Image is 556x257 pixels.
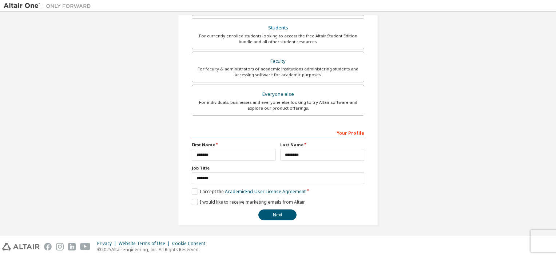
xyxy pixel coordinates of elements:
[192,188,306,195] label: I accept the
[44,243,52,250] img: facebook.svg
[196,66,360,78] div: For faculty & administrators of academic institutions administering students and accessing softwa...
[192,165,364,171] label: Job Title
[192,127,364,138] div: Your Profile
[4,2,95,9] img: Altair One
[119,241,172,246] div: Website Terms of Use
[225,188,306,195] a: Academic End-User License Agreement
[196,89,360,99] div: Everyone else
[68,243,76,250] img: linkedin.svg
[196,99,360,111] div: For individuals, businesses and everyone else looking to try Altair software and explore our prod...
[56,243,64,250] img: instagram.svg
[258,209,297,220] button: Next
[196,33,360,45] div: For currently enrolled students looking to access the free Altair Student Edition bundle and all ...
[192,142,276,148] label: First Name
[97,246,210,253] p: © 2025 Altair Engineering, Inc. All Rights Reserved.
[196,56,360,66] div: Faculty
[2,243,40,250] img: altair_logo.svg
[196,23,360,33] div: Students
[280,142,364,148] label: Last Name
[97,241,119,246] div: Privacy
[172,241,210,246] div: Cookie Consent
[192,199,305,205] label: I would like to receive marketing emails from Altair
[80,243,91,250] img: youtube.svg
